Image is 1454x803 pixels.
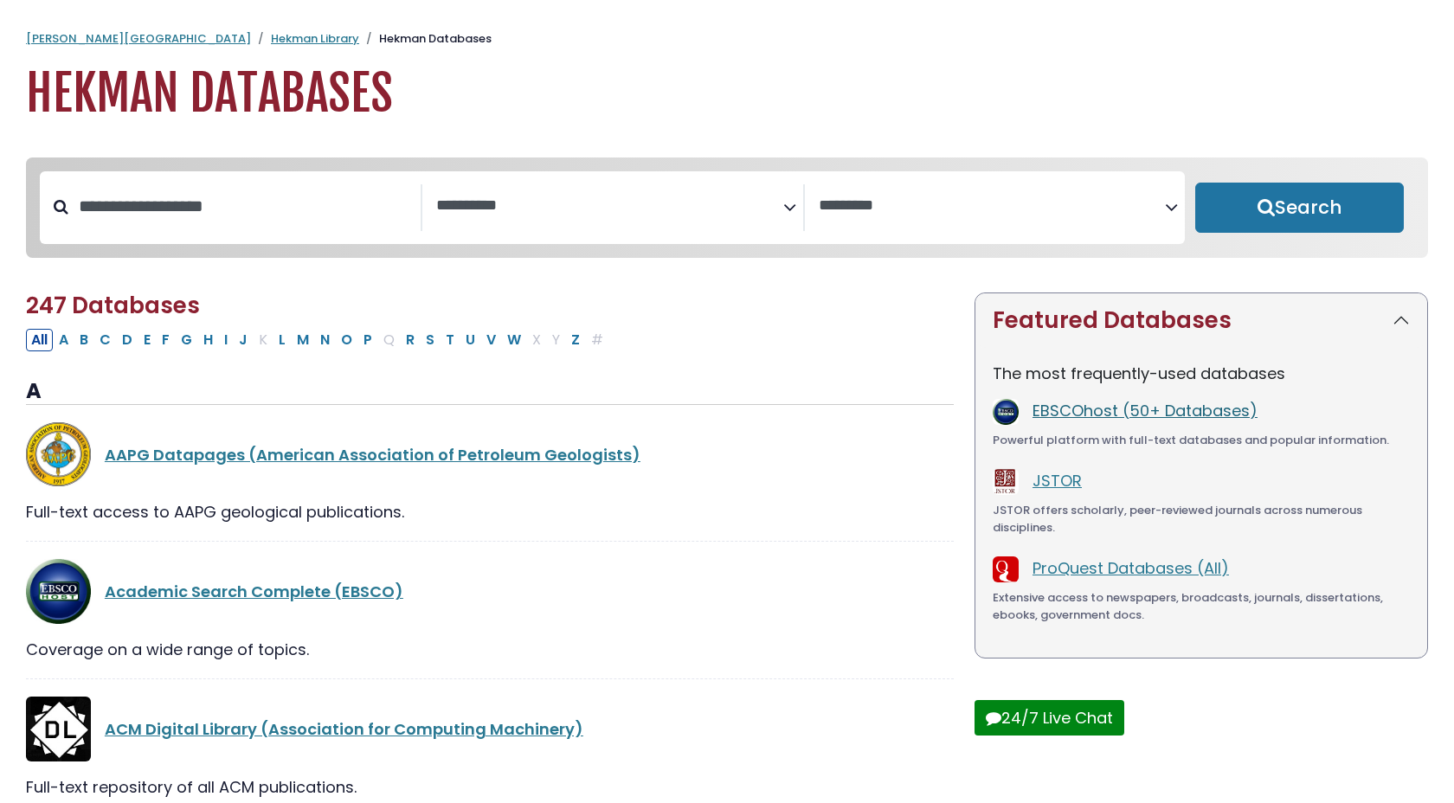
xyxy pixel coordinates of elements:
[176,329,197,351] button: Filter Results G
[26,30,1428,48] nav: breadcrumb
[68,192,421,221] input: Search database by title or keyword
[993,432,1410,449] div: Powerful platform with full-text databases and popular information.
[502,329,526,351] button: Filter Results W
[975,700,1124,736] button: 24/7 Live Chat
[359,30,492,48] li: Hekman Databases
[234,329,253,351] button: Filter Results J
[1033,400,1258,421] a: EBSCOhost (50+ Databases)
[26,379,954,405] h3: A
[819,197,1166,215] textarea: Search
[1033,557,1229,579] a: ProQuest Databases (All)
[26,500,954,524] div: Full-text access to AAPG geological publications.
[94,329,116,351] button: Filter Results C
[481,329,501,351] button: Filter Results V
[26,290,200,321] span: 247 Databases
[336,329,357,351] button: Filter Results O
[273,329,291,351] button: Filter Results L
[26,638,954,661] div: Coverage on a wide range of topics.
[105,718,583,740] a: ACM Digital Library (Association for Computing Machinery)
[1033,470,1082,491] a: JSTOR
[566,329,585,351] button: Filter Results Z
[315,329,335,351] button: Filter Results N
[157,329,175,351] button: Filter Results F
[975,293,1427,348] button: Featured Databases
[460,329,480,351] button: Filter Results U
[436,197,783,215] textarea: Search
[26,775,954,799] div: Full-text repository of all ACM publications.
[74,329,93,351] button: Filter Results B
[421,329,440,351] button: Filter Results S
[993,362,1410,385] p: The most frequently-used databases
[219,329,233,351] button: Filter Results I
[117,329,138,351] button: Filter Results D
[271,30,359,47] a: Hekman Library
[105,444,640,466] a: AAPG Datapages (American Association of Petroleum Geologists)
[54,329,74,351] button: Filter Results A
[105,581,403,602] a: Academic Search Complete (EBSCO)
[138,329,156,351] button: Filter Results E
[1195,183,1404,233] button: Submit for Search Results
[198,329,218,351] button: Filter Results H
[26,65,1428,123] h1: Hekman Databases
[26,157,1428,258] nav: Search filters
[26,328,610,350] div: Alpha-list to filter by first letter of database name
[358,329,377,351] button: Filter Results P
[993,589,1410,623] div: Extensive access to newspapers, broadcasts, journals, dissertations, ebooks, government docs.
[441,329,460,351] button: Filter Results T
[401,329,420,351] button: Filter Results R
[993,502,1410,536] div: JSTOR offers scholarly, peer-reviewed journals across numerous disciplines.
[26,329,53,351] button: All
[26,30,251,47] a: [PERSON_NAME][GEOGRAPHIC_DATA]
[292,329,314,351] button: Filter Results M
